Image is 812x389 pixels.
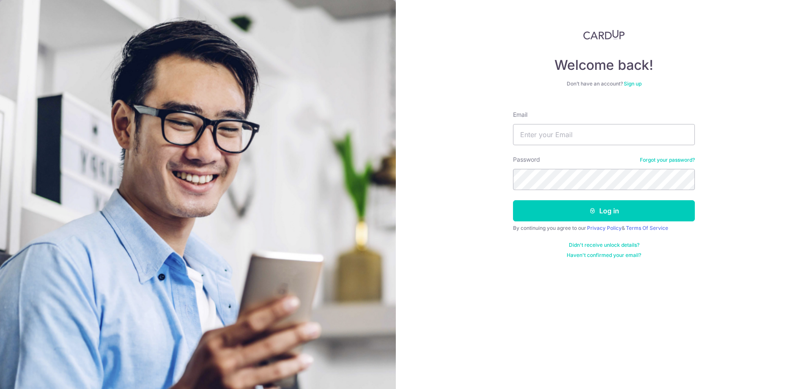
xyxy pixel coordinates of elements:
a: Privacy Policy [587,225,622,231]
a: Didn't receive unlock details? [569,242,639,248]
input: Enter your Email [513,124,695,145]
div: By continuing you agree to our & [513,225,695,232]
button: Log in [513,200,695,221]
a: Haven't confirmed your email? [567,252,641,259]
a: Forgot your password? [640,157,695,163]
div: Don’t have an account? [513,80,695,87]
label: Email [513,110,527,119]
img: CardUp Logo [583,30,625,40]
label: Password [513,155,540,164]
a: Sign up [624,80,642,87]
a: Terms Of Service [626,225,668,231]
h4: Welcome back! [513,57,695,74]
